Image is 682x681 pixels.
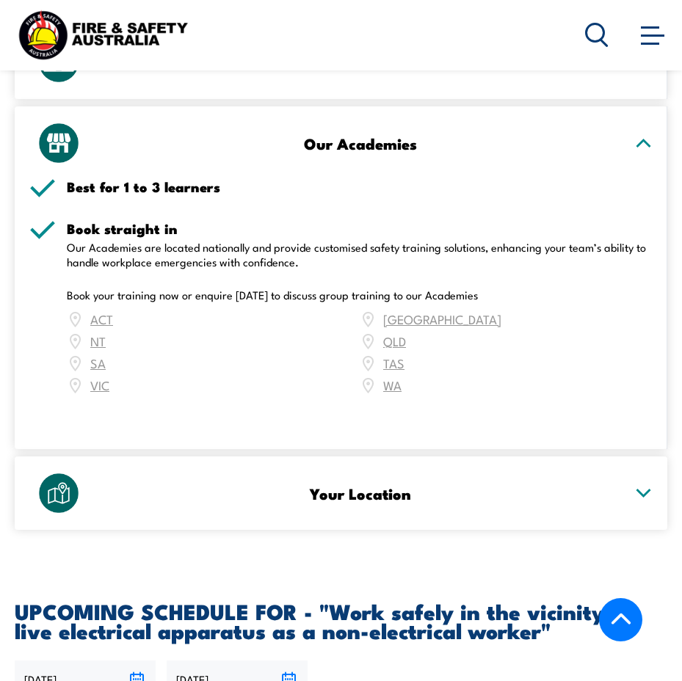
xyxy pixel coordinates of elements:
[98,135,623,152] h3: Our Academies
[98,485,623,502] h3: Your Location
[98,54,623,71] h3: Online
[67,288,653,302] p: Book your training now or enquire [DATE] to discuss group training to our Academies
[67,222,653,236] h5: Book straight in
[67,240,653,269] p: Our Academies are located nationally and provide customised safety training solutions, enhancing ...
[67,180,653,194] h5: Best for 1 to 3 learners
[15,601,667,639] h2: UPCOMING SCHEDULE FOR - "Work safely in the vicinity of live electrical apparatus as a non-electr...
